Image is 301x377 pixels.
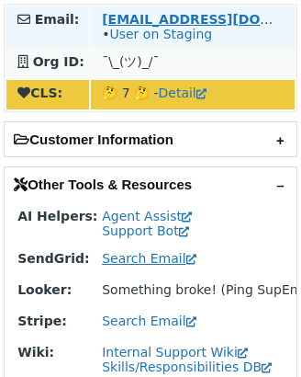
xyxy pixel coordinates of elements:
a: Support Bot [102,223,188,238]
a: Internal Support Wiki [102,345,248,360]
strong: Email: [35,12,80,27]
a: Skills/Responsibilities DB [102,360,272,374]
a: Detail [159,86,206,100]
a: Search Email [102,251,195,266]
span: ¯\_(ツ)_/¯ [102,54,159,69]
strong: Org ID: [33,54,84,69]
strong: Stripe: [17,314,67,328]
a: Agent Assist [102,209,192,223]
h2: Other Tools & Resources [5,167,296,201]
a: User on Staging [109,27,212,41]
strong: AI Helpers: [17,209,97,223]
a: Search Email [102,314,195,328]
strong: Wiki: [17,345,54,360]
span: • [102,27,212,41]
td: 🤔 7 🤔 - [91,80,295,109]
h2: Customer Information [5,122,296,156]
strong: CLS: [17,86,62,100]
strong: SendGrid: [17,251,89,266]
strong: Looker: [17,282,72,297]
td: Something broke! (Ping SupEng) [91,277,295,306]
